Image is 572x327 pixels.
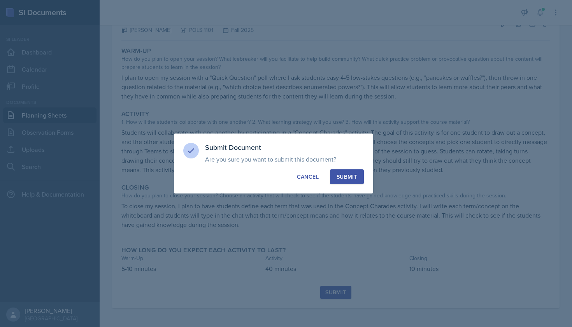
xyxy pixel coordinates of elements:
[290,169,325,184] button: Cancel
[205,155,364,163] p: Are you sure you want to submit this document?
[337,173,357,181] div: Submit
[297,173,319,181] div: Cancel
[330,169,364,184] button: Submit
[205,143,364,152] h3: Submit Document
